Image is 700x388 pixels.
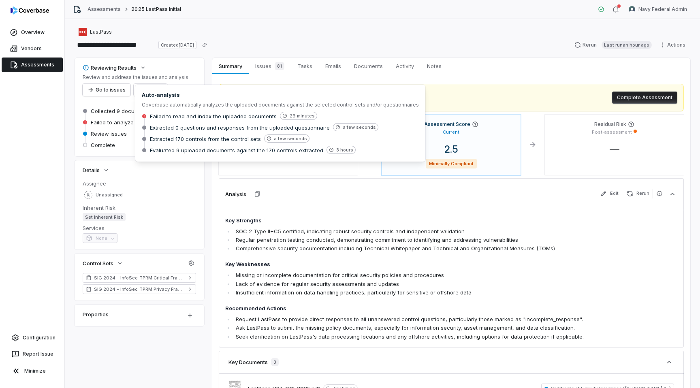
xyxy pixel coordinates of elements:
[234,244,587,253] li: Comprehensive security documentation including Technical Whitepaper and Technical and Organizatio...
[225,217,587,225] h4: Key Strengths
[234,288,587,297] li: Insufficient information on data handling practices, particularly for sensitive or offshore data
[83,213,126,221] span: Set Inherent Risk
[443,129,459,135] p: Current
[264,134,309,143] span: a few seconds
[83,166,100,174] span: Details
[90,29,112,35] span: LastPass
[83,260,113,267] span: Control Sets
[91,119,134,126] span: Failed to analyze
[424,121,470,128] h4: Assessment Score
[592,129,632,135] p: Post-assessment
[624,3,692,15] button: Navy Federal Admin avatarNavy Federal Admin
[83,273,196,283] a: SIG 2024 - InfoSec TPRM Critical Framework
[91,107,150,115] span: Collected 9 documents
[438,143,465,155] span: 2.5
[280,112,317,120] span: 29 minutes
[225,190,246,198] h3: Analysis
[228,358,268,366] h3: Key Documents
[234,324,587,332] li: Ask LastPass to submit the missing policy documents, especially for information security, asset m...
[2,25,63,40] a: Overview
[83,204,196,211] dt: Inherent Risk
[3,363,61,379] button: Minimize
[393,61,417,71] span: Activity
[96,192,123,198] span: Unassigned
[234,333,587,341] li: Seek clarification on LastPass's data processing locations and any offshore activities, including...
[3,347,61,361] button: Report Issue
[225,260,587,269] h4: Key Weaknesses
[225,305,587,313] h4: Recommended Actions
[234,236,587,244] li: Regular penetration testing conducted, demonstrating commitment to identifying and addressing vul...
[150,147,323,154] span: Evaluated 9 uploaded documents against the 170 controls extracted
[234,227,587,236] li: SOC 2 Type II+C5 certified, indicating robust security controls and independent validation
[80,256,126,271] button: Control Sets
[424,61,445,71] span: Notes
[91,141,115,149] span: Complete
[570,39,657,51] button: RerunLast runan hour ago
[638,6,687,13] span: Navy Federal Admin
[327,146,356,154] span: 3 hours
[76,25,114,39] button: https://lastpass.com/LastPass
[150,124,330,131] span: Extracted 0 questions and responses from the uploaded questionnaire
[94,275,185,281] span: SIG 2024 - InfoSec TPRM Critical Framework
[150,113,277,120] span: Failed to read and index the uploaded documents
[83,224,196,232] dt: Services
[612,92,677,104] button: Complete Assessment
[83,84,130,96] button: Go to issues
[83,284,196,294] a: SIG 2024 - InfoSec TPRM Privacy Framework
[602,41,652,49] span: Last run an hour ago
[2,58,63,72] a: Assessments
[603,143,626,155] span: —
[142,91,419,98] span: Auto-analysis
[275,62,284,70] span: 81
[234,271,587,279] li: Missing or incomplete documentation for critical security policies and procedures
[234,280,587,288] li: Lack of evidence for regular security assessments and updates
[657,39,690,51] button: Actions
[80,163,112,177] button: Details
[333,123,378,131] span: a few seconds
[11,6,49,15] img: logo-D7KZi-bG.svg
[597,189,622,198] button: Edit
[252,60,288,72] span: Issues
[134,84,167,96] button: Export
[271,358,279,366] span: 3
[426,159,477,168] span: Minimally Compliant
[351,61,386,71] span: Documents
[322,61,344,71] span: Emails
[131,6,181,13] span: 2025 LastPass Initial
[150,135,261,143] span: Extracted 170 controls from the control sets
[197,38,212,52] button: Copy link
[294,61,316,71] span: Tasks
[83,64,137,71] div: Reviewing Results
[216,61,245,71] span: Summary
[234,315,587,324] li: Request LastPass to provide direct responses to all unanswered control questions, particularly th...
[623,189,653,198] button: Rerun
[91,130,127,137] span: Review issues
[594,121,626,128] h4: Residual Risk
[87,6,121,13] a: Assessments
[3,330,61,345] a: Configuration
[80,60,149,75] button: Reviewing Results
[83,180,196,187] dt: Assignee
[142,102,419,108] span: Coverbase automatically analyzes the uploaded documents against the selected control sets and/or ...
[2,41,63,56] a: Vendors
[158,41,196,49] span: Created [DATE]
[629,6,635,13] img: Navy Federal Admin avatar
[83,74,188,81] p: Review and address the issues and analysis
[94,286,185,292] span: SIG 2024 - InfoSec TPRM Privacy Framework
